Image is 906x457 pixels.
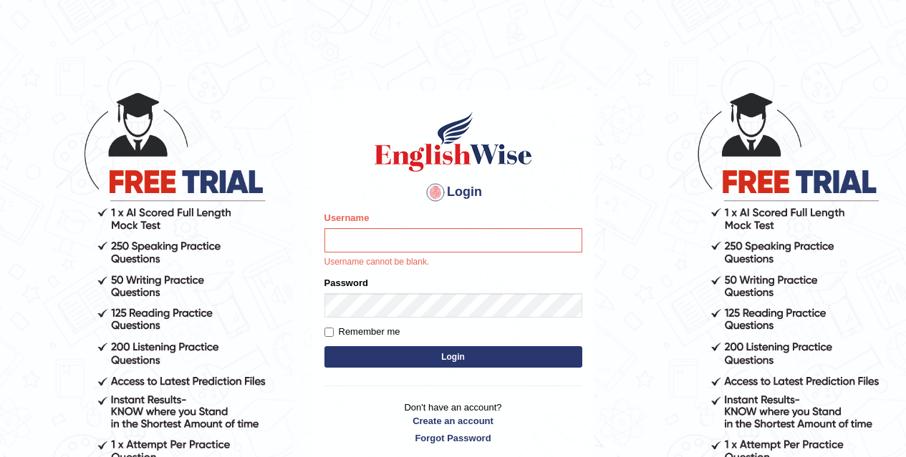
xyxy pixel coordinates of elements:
[324,328,334,337] input: Remember me
[324,346,582,368] button: Login
[324,181,582,204] h4: Login
[324,276,368,290] label: Password
[324,401,582,445] p: Don't have an account?
[324,256,582,269] p: Username cannot be blank.
[324,414,582,428] a: Create an account
[324,325,400,339] label: Remember me
[324,431,582,445] a: Forgot Password
[372,109,535,174] img: Logo of English Wise sign in for intelligent practice with AI
[324,211,370,225] label: Username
